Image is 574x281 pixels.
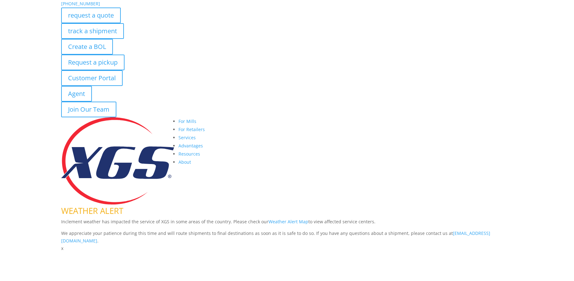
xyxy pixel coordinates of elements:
a: Advantages [178,143,203,149]
p: Complete the form below and a member of our team will be in touch within 24 hours. [61,265,513,272]
p: Inclement weather has impacted the service of XGS in some areas of the country. Please check our ... [61,218,513,230]
a: About [178,159,191,165]
a: Create a BOL [61,39,113,55]
a: For Retailers [178,126,205,132]
a: [PHONE_NUMBER] [61,1,100,7]
a: track a shipment [61,23,124,39]
a: Agent [61,86,92,102]
a: Weather Alert Map [268,219,308,225]
a: Services [178,135,196,140]
p: x [61,245,513,252]
a: Request a pickup [61,55,125,70]
a: Join Our Team [61,102,116,117]
span: WEATHER ALERT [61,205,123,216]
a: Customer Portal [61,70,123,86]
a: request a quote [61,8,121,23]
a: Resources [178,151,200,157]
p: We appreciate your patience during this time and will route shipments to final destinations as so... [61,230,513,245]
a: For Mills [178,118,196,124]
h1: Contact Us [61,252,513,265]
